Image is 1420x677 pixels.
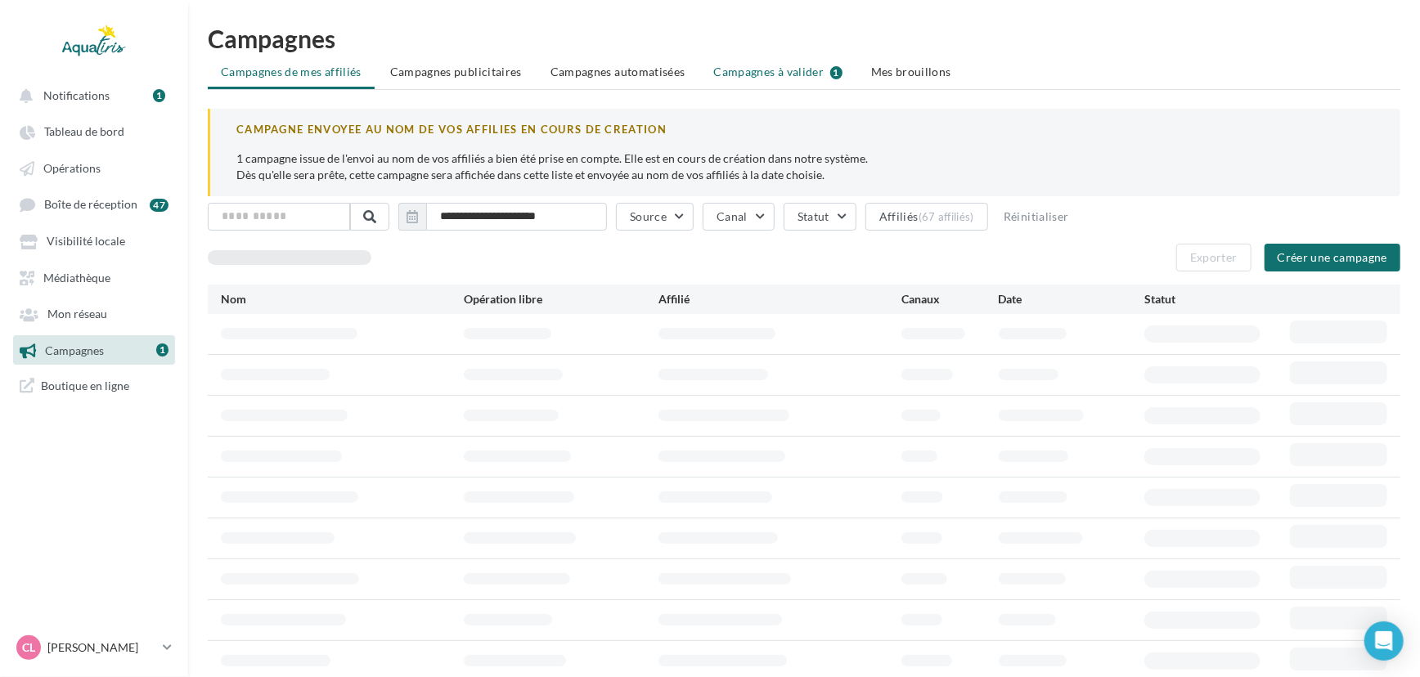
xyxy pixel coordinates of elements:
h1: Campagnes [208,26,1400,51]
a: Boutique en ligne [10,371,178,400]
div: Canaux [901,291,999,307]
span: Boutique en ligne [41,378,129,393]
div: 47 [150,199,169,212]
span: CL [22,639,35,656]
p: [PERSON_NAME] [47,639,156,656]
span: Notifications [43,88,110,102]
span: Mon réseau [47,307,107,321]
div: Affilié [658,291,901,307]
div: Opération libre [464,291,658,307]
span: Campagnes automatisées [550,65,685,78]
div: 1 [156,343,169,356]
span: Campagnes [45,343,104,357]
span: Boîte de réception [44,198,137,212]
span: Mes brouillons [871,65,951,78]
button: Exporter [1176,244,1251,271]
button: Canal [703,203,775,231]
a: Campagnes 1 [10,335,178,365]
a: Médiathèque [10,262,178,292]
p: 1 campagne issue de l'envoi au nom de vos affiliés a bien été prise en compte. Elle est en cours ... [236,150,1374,183]
a: Boîte de réception 47 [10,189,178,219]
a: Mon réseau [10,298,178,328]
button: Créer une campagne [1265,244,1400,271]
button: Affiliés(67 affiliés) [865,203,988,231]
span: Campagnes publicitaires [390,65,522,78]
a: Tableau de bord [10,116,178,146]
div: Date [999,291,1144,307]
div: CAMPAGNE ENVOYEE AU NOM DE VOS AFFILIES EN COURS DE CREATION [236,122,1374,137]
div: Nom [221,291,464,307]
div: (67 affiliés) [919,210,974,223]
span: Campagnes à valider [714,64,825,80]
a: 1 [156,341,169,359]
a: CL [PERSON_NAME] [13,632,175,663]
span: Tableau de bord [44,125,124,139]
div: 1 [830,66,843,79]
span: Opérations [43,161,101,175]
span: Médiathèque [43,271,110,285]
div: 1 [153,89,165,102]
div: Open Intercom Messenger [1364,621,1404,661]
button: Notifications 1 [10,80,172,110]
button: Source [616,203,694,231]
a: Visibilité locale [10,226,178,255]
button: Réinitialiser [997,207,1076,226]
span: Visibilité locale [47,235,125,249]
button: Statut [784,203,856,231]
div: Statut [1144,291,1290,307]
a: Opérations [10,153,178,182]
